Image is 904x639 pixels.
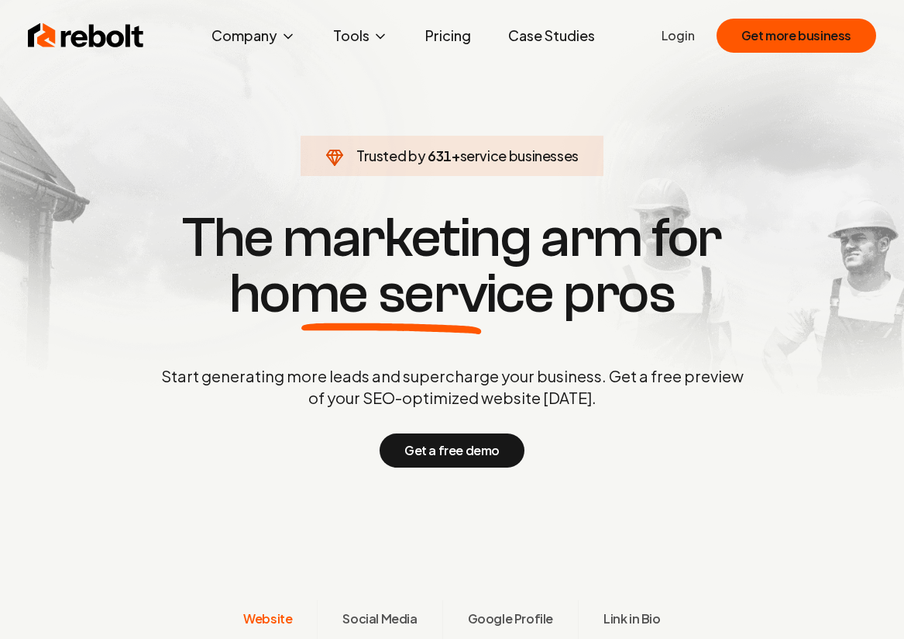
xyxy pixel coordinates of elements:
[468,610,553,628] span: Google Profile
[321,20,400,51] button: Tools
[199,20,308,51] button: Company
[356,147,425,164] span: Trusted by
[243,610,292,628] span: Website
[229,266,554,322] span: home service
[662,26,695,45] a: Login
[28,20,144,51] img: Rebolt Logo
[81,210,824,322] h1: The marketing arm for pros
[158,365,747,409] p: Start generating more leads and supercharge your business. Get a free preview of your SEO-optimiz...
[452,147,460,164] span: +
[496,20,607,51] a: Case Studies
[428,145,452,167] span: 631
[342,610,417,628] span: Social Media
[717,19,876,53] button: Get more business
[413,20,483,51] a: Pricing
[603,610,661,628] span: Link in Bio
[460,147,579,164] span: service businesses
[380,433,524,468] button: Get a free demo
